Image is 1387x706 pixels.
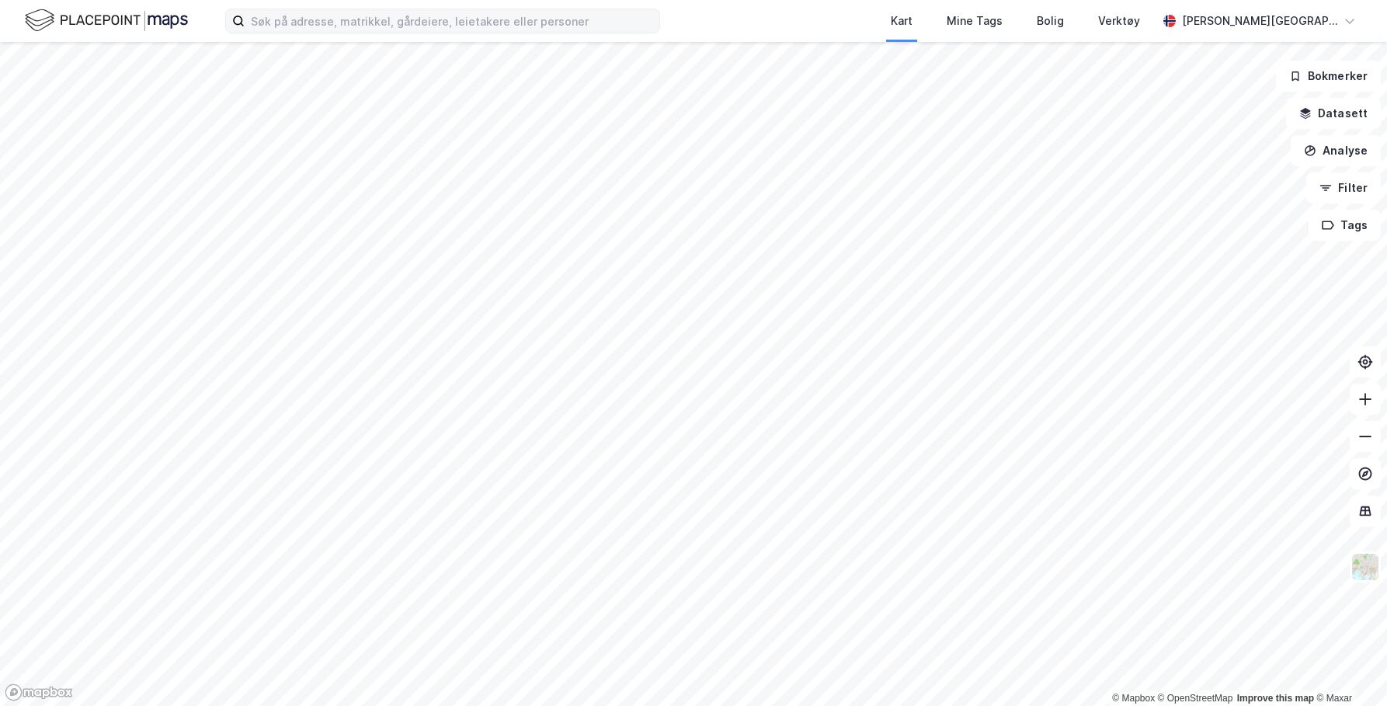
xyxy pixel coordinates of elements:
[1309,210,1381,241] button: Tags
[1098,12,1140,30] div: Verktøy
[1291,135,1381,166] button: Analyse
[25,7,188,34] img: logo.f888ab2527a4732fd821a326f86c7f29.svg
[1350,552,1380,582] img: Z
[1158,693,1233,704] a: OpenStreetMap
[1306,172,1381,203] button: Filter
[1276,61,1381,92] button: Bokmerker
[1037,12,1064,30] div: Bolig
[5,683,73,701] a: Mapbox homepage
[1182,12,1337,30] div: [PERSON_NAME][GEOGRAPHIC_DATA]
[245,9,659,33] input: Søk på adresse, matrikkel, gårdeiere, leietakere eller personer
[947,12,1003,30] div: Mine Tags
[1112,693,1155,704] a: Mapbox
[891,12,912,30] div: Kart
[1286,98,1381,129] button: Datasett
[1309,631,1387,706] div: Kontrollprogram for chat
[1237,693,1314,704] a: Improve this map
[1309,631,1387,706] iframe: Chat Widget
